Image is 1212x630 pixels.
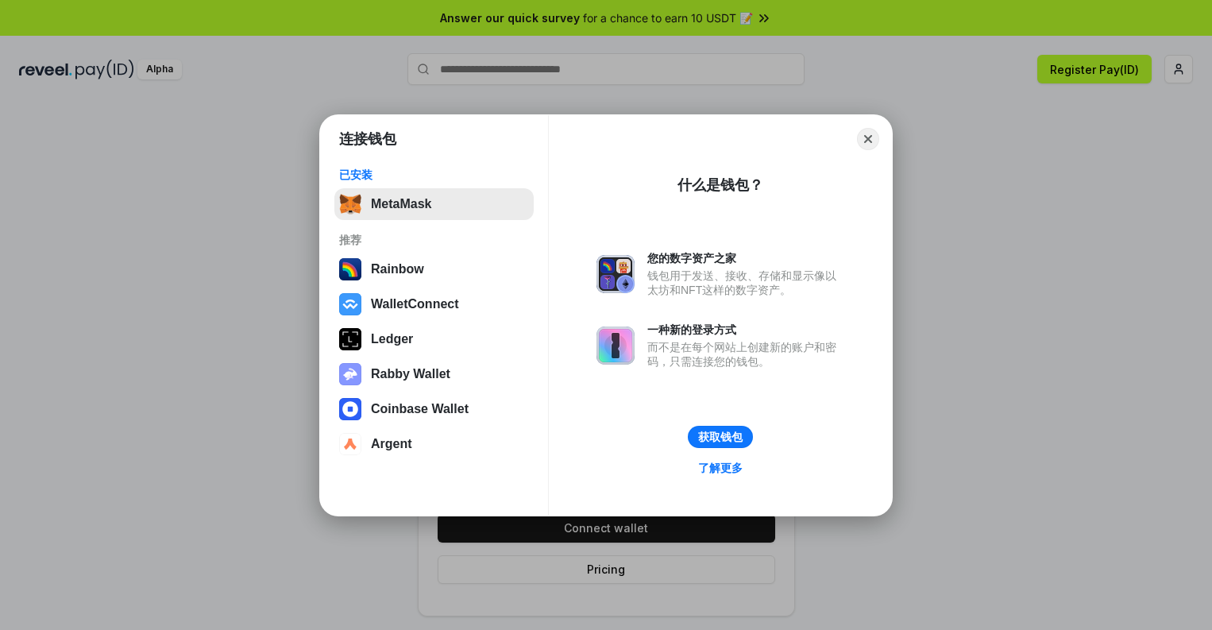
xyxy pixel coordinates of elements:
img: svg+xml,%3Csvg%20xmlns%3D%22http%3A%2F%2Fwww.w3.org%2F2000%2Fsvg%22%20fill%3D%22none%22%20viewBox... [596,255,635,293]
img: svg+xml,%3Csvg%20width%3D%2228%22%20height%3D%2228%22%20viewBox%3D%220%200%2028%2028%22%20fill%3D... [339,433,361,455]
button: Rainbow [334,253,534,285]
div: Rabby Wallet [371,367,450,381]
img: svg+xml,%3Csvg%20fill%3D%22none%22%20height%3D%2233%22%20viewBox%3D%220%200%2035%2033%22%20width%... [339,193,361,215]
div: Ledger [371,332,413,346]
img: svg+xml,%3Csvg%20width%3D%2228%22%20height%3D%2228%22%20viewBox%3D%220%200%2028%2028%22%20fill%3D... [339,293,361,315]
div: MetaMask [371,197,431,211]
div: 钱包用于发送、接收、存储和显示像以太坊和NFT这样的数字资产。 [647,269,844,297]
div: 获取钱包 [698,430,743,444]
button: Coinbase Wallet [334,393,534,425]
div: Argent [371,437,412,451]
div: 推荐 [339,233,529,247]
div: WalletConnect [371,297,459,311]
img: svg+xml,%3Csvg%20xmlns%3D%22http%3A%2F%2Fwww.w3.org%2F2000%2Fsvg%22%20fill%3D%22none%22%20viewBox... [339,363,361,385]
button: 获取钱包 [688,426,753,448]
button: Rabby Wallet [334,358,534,390]
h1: 连接钱包 [339,129,396,149]
div: 一种新的登录方式 [647,323,844,337]
div: Rainbow [371,262,424,276]
button: MetaMask [334,188,534,220]
button: Ledger [334,323,534,355]
img: svg+xml,%3Csvg%20width%3D%2228%22%20height%3D%2228%22%20viewBox%3D%220%200%2028%2028%22%20fill%3D... [339,398,361,420]
img: svg+xml,%3Csvg%20width%3D%22120%22%20height%3D%22120%22%20viewBox%3D%220%200%20120%20120%22%20fil... [339,258,361,280]
div: Coinbase Wallet [371,402,469,416]
button: Close [857,128,879,150]
div: 了解更多 [698,461,743,475]
button: Argent [334,428,534,460]
div: 而不是在每个网站上创建新的账户和密码，只需连接您的钱包。 [647,340,844,369]
a: 了解更多 [689,458,752,478]
div: 已安装 [339,168,529,182]
div: 什么是钱包？ [677,176,763,195]
div: 您的数字资产之家 [647,251,844,265]
img: svg+xml,%3Csvg%20xmlns%3D%22http%3A%2F%2Fwww.w3.org%2F2000%2Fsvg%22%20fill%3D%22none%22%20viewBox... [596,327,635,365]
button: WalletConnect [334,288,534,320]
img: svg+xml,%3Csvg%20xmlns%3D%22http%3A%2F%2Fwww.w3.org%2F2000%2Fsvg%22%20width%3D%2228%22%20height%3... [339,328,361,350]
